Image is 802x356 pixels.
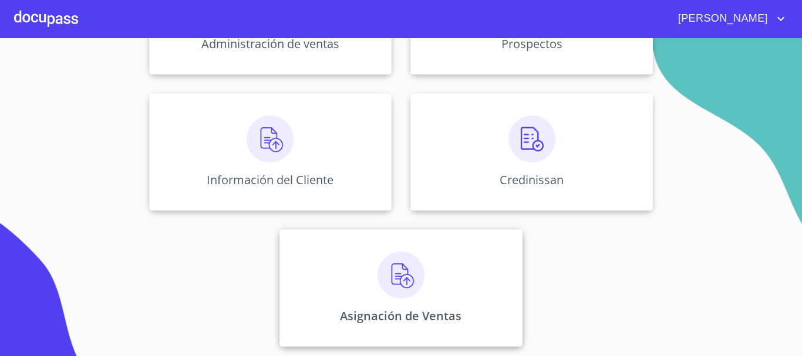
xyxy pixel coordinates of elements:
p: Administración de ventas [201,36,339,52]
p: Credinissan [500,172,564,188]
button: account of current user [669,9,788,28]
img: verificacion.png [508,116,555,162]
img: carga.png [247,116,294,162]
p: Asignación de Ventas [340,308,461,324]
p: Prospectos [501,36,562,52]
p: Información del Cliente [207,172,333,188]
img: carga.png [378,252,424,299]
span: [PERSON_NAME] [669,9,774,28]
